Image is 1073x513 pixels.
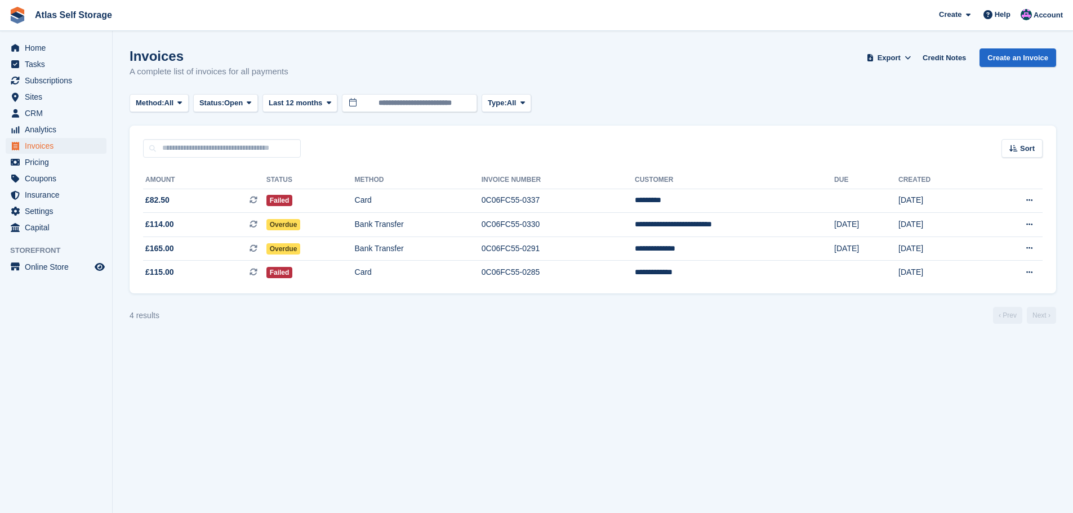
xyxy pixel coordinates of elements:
[898,261,982,284] td: [DATE]
[130,310,159,322] div: 4 results
[6,122,106,137] a: menu
[834,237,898,261] td: [DATE]
[145,194,170,206] span: £82.50
[6,56,106,72] a: menu
[878,52,901,64] span: Export
[995,9,1010,20] span: Help
[93,260,106,274] a: Preview store
[266,171,355,189] th: Status
[130,48,288,64] h1: Invoices
[898,171,982,189] th: Created
[482,189,635,213] td: 0C06FC55-0337
[6,171,106,186] a: menu
[262,94,337,113] button: Last 12 months
[864,48,914,67] button: Export
[269,97,322,109] span: Last 12 months
[25,187,92,203] span: Insurance
[993,307,1022,324] a: Previous
[898,189,982,213] td: [DATE]
[898,213,982,237] td: [DATE]
[10,245,112,256] span: Storefront
[355,171,482,189] th: Method
[6,220,106,235] a: menu
[635,171,834,189] th: Customer
[1034,10,1063,21] span: Account
[145,266,174,278] span: £115.00
[6,89,106,105] a: menu
[939,9,961,20] span: Create
[25,259,92,275] span: Online Store
[164,97,174,109] span: All
[130,94,189,113] button: Method: All
[145,243,174,255] span: £165.00
[30,6,117,24] a: Atlas Self Storage
[918,48,970,67] a: Credit Notes
[834,171,898,189] th: Due
[991,307,1058,324] nav: Page
[6,138,106,154] a: menu
[199,97,224,109] span: Status:
[25,105,92,121] span: CRM
[898,237,982,261] td: [DATE]
[266,243,301,255] span: Overdue
[6,154,106,170] a: menu
[1021,9,1032,20] img: Ryan Carroll
[482,213,635,237] td: 0C06FC55-0330
[266,267,293,278] span: Failed
[482,237,635,261] td: 0C06FC55-0291
[25,220,92,235] span: Capital
[482,261,635,284] td: 0C06FC55-0285
[6,73,106,88] a: menu
[25,171,92,186] span: Coupons
[25,138,92,154] span: Invoices
[979,48,1056,67] a: Create an Invoice
[6,203,106,219] a: menu
[25,56,92,72] span: Tasks
[482,171,635,189] th: Invoice Number
[9,7,26,24] img: stora-icon-8386f47178a22dfd0bd8f6a31ec36ba5ce8667c1dd55bd0f319d3a0aa187defe.svg
[482,94,531,113] button: Type: All
[25,73,92,88] span: Subscriptions
[136,97,164,109] span: Method:
[834,213,898,237] td: [DATE]
[143,171,266,189] th: Amount
[266,219,301,230] span: Overdue
[507,97,517,109] span: All
[25,40,92,56] span: Home
[224,97,243,109] span: Open
[25,122,92,137] span: Analytics
[25,203,92,219] span: Settings
[6,40,106,56] a: menu
[355,189,482,213] td: Card
[145,218,174,230] span: £114.00
[355,261,482,284] td: Card
[355,237,482,261] td: Bank Transfer
[355,213,482,237] td: Bank Transfer
[25,89,92,105] span: Sites
[130,65,288,78] p: A complete list of invoices for all payments
[6,105,106,121] a: menu
[6,259,106,275] a: menu
[488,97,507,109] span: Type:
[1020,143,1035,154] span: Sort
[6,187,106,203] a: menu
[1027,307,1056,324] a: Next
[266,195,293,206] span: Failed
[193,94,258,113] button: Status: Open
[25,154,92,170] span: Pricing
